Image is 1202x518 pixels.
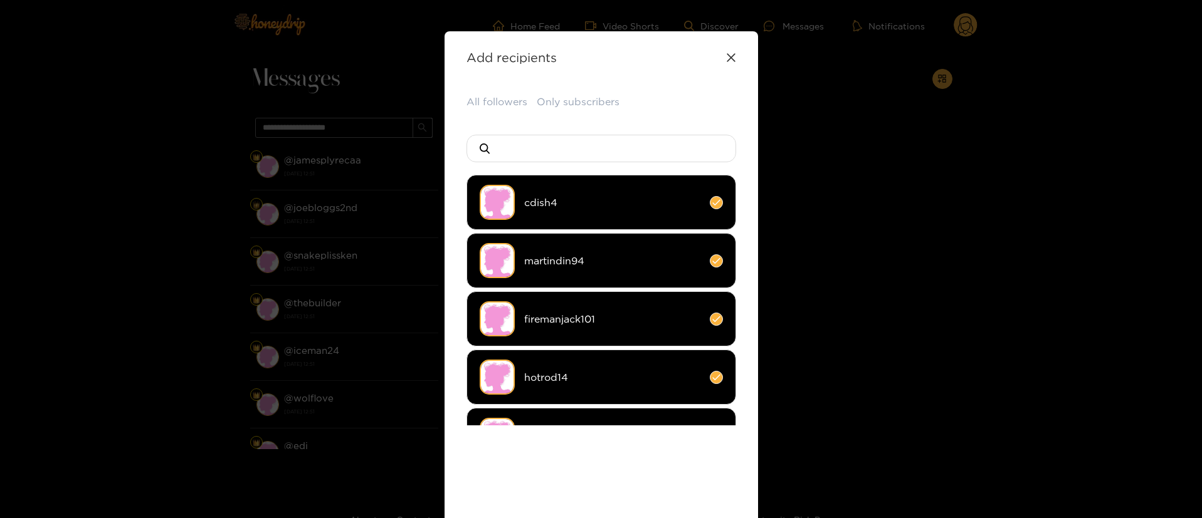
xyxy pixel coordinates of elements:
[524,195,700,210] span: cdish4
[537,95,619,109] button: Only subscribers
[467,95,527,109] button: All followers
[480,243,515,278] img: no-avatar.png
[480,360,515,395] img: no-avatar.png
[524,312,700,326] span: firemanjack101
[467,50,557,65] strong: Add recipients
[480,185,515,220] img: no-avatar.png
[480,301,515,336] img: no-avatar.png
[480,418,515,453] img: no-avatar.png
[524,370,700,385] span: hotrod14
[524,254,700,268] span: martindin94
